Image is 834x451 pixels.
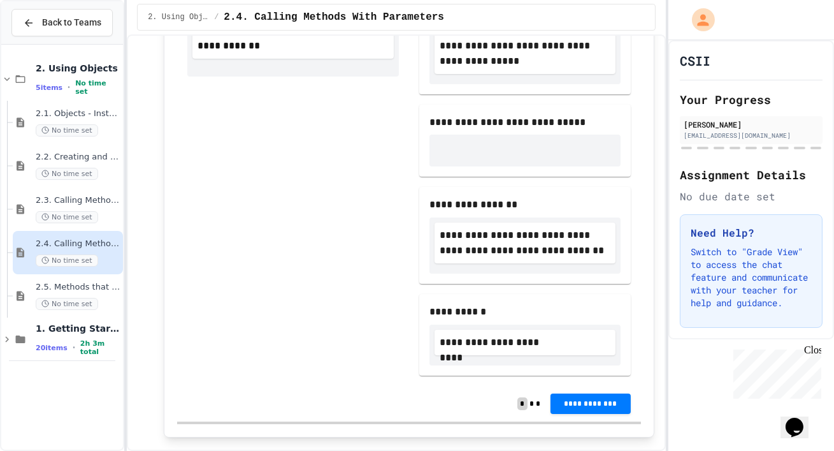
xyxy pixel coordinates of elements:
[36,195,120,206] span: 2.3. Calling Methods Without Parameters
[68,82,70,92] span: •
[214,12,219,22] span: /
[684,119,819,130] div: [PERSON_NAME]
[224,10,444,25] span: 2.4. Calling Methods With Parameters
[36,239,120,249] span: 2.4. Calling Methods With Parameters
[691,246,812,309] p: Switch to "Grade View" to access the chat feature and communicate with your teacher for help and ...
[780,400,821,438] iframe: chat widget
[36,211,98,223] span: No time set
[680,166,823,184] h2: Assignment Details
[36,168,98,180] span: No time set
[680,52,710,70] h1: CSII
[36,152,120,163] span: 2.2. Creating and Initializing Objects: Constructors
[73,343,75,353] span: •
[42,16,101,29] span: Back to Teams
[679,5,718,34] div: My Account
[684,131,819,140] div: [EMAIL_ADDRESS][DOMAIN_NAME]
[680,189,823,204] div: No due date set
[36,282,120,293] span: 2.5. Methods that Return Values
[36,84,62,92] span: 5 items
[148,12,209,22] span: 2. Using Objects
[75,79,120,96] span: No time set
[11,9,113,36] button: Back to Teams
[5,5,88,81] div: Chat with us now!Close
[36,255,98,267] span: No time set
[691,225,812,240] h3: Need Help?
[36,124,98,137] span: No time set
[36,323,120,334] span: 1. Getting Started and Primitive Types
[36,344,68,352] span: 20 items
[80,339,120,356] span: 2h 3m total
[36,108,120,119] span: 2.1. Objects - Instances of Classes
[36,298,98,310] span: No time set
[36,63,120,74] span: 2. Using Objects
[680,91,823,108] h2: Your Progress
[728,344,821,399] iframe: chat widget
